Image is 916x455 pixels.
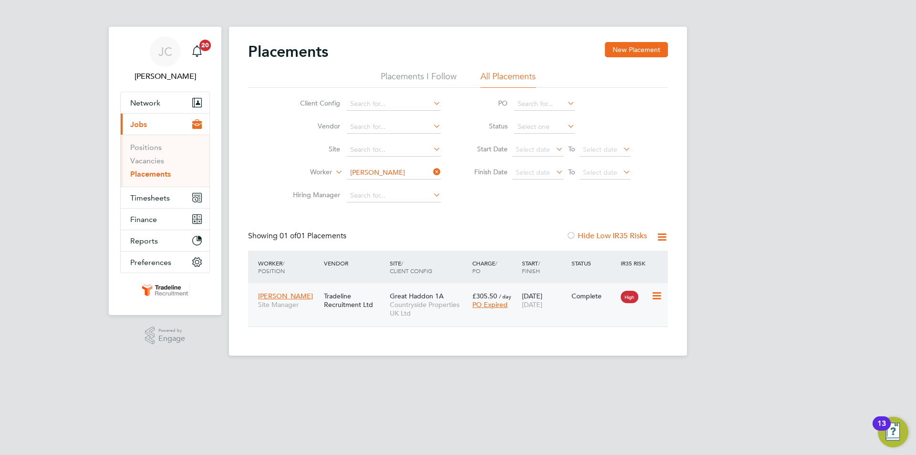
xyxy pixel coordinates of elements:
[877,423,886,436] div: 13
[465,99,508,107] label: PO
[472,259,497,275] span: / PO
[158,45,172,58] span: JC
[621,291,638,303] span: High
[130,215,157,224] span: Finance
[248,42,328,61] h2: Placements
[121,209,209,230] button: Finance
[381,71,457,88] li: Placements I Follow
[569,254,619,272] div: Status
[322,287,387,314] div: Tradeline Recruitment Ltd
[121,230,209,251] button: Reports
[258,292,313,300] span: [PERSON_NAME]
[522,300,542,309] span: [DATE]
[109,27,221,315] nav: Main navigation
[347,189,441,202] input: Search for...
[258,259,285,275] span: / Position
[158,327,185,335] span: Powered by
[618,254,651,272] div: IR35 Risk
[387,254,470,279] div: Site
[130,258,171,267] span: Preferences
[566,231,647,241] label: Hide Low IR35 Risks
[187,36,207,67] a: 20
[347,97,441,111] input: Search for...
[130,193,170,202] span: Timesheets
[158,335,185,343] span: Engage
[565,166,578,178] span: To
[499,293,511,300] span: / day
[465,122,508,130] label: Status
[130,98,160,107] span: Network
[258,300,319,309] span: Site Manager
[390,300,468,317] span: Countryside Properties UK Ltd
[121,187,209,208] button: Timesheets
[514,97,575,111] input: Search for...
[516,168,550,177] span: Select date
[285,122,340,130] label: Vendor
[285,190,340,199] label: Hiring Manager
[470,254,520,279] div: Charge
[130,169,171,179] a: Placements
[285,99,340,107] label: Client Config
[120,36,210,82] a: JC[PERSON_NAME]
[520,287,569,314] div: [DATE]
[347,143,441,157] input: Search for...
[130,143,162,152] a: Positions
[140,283,190,298] img: tradelinerecruitment-logo-retina.png
[121,135,209,187] div: Jobs
[347,166,441,180] input: Search for...
[520,254,569,279] div: Start
[390,292,444,300] span: Great Haddon 1A
[120,283,210,298] a: Go to home page
[256,286,668,295] a: [PERSON_NAME]Site ManagerTradeline Recruitment LtdGreat Haddon 1ACountryside Properties UK Ltd£30...
[516,145,550,154] span: Select date
[280,231,297,241] span: 01 of
[256,254,322,279] div: Worker
[285,145,340,153] label: Site
[583,168,617,177] span: Select date
[522,259,540,275] span: / Finish
[130,120,147,129] span: Jobs
[480,71,536,88] li: All Placements
[472,300,508,309] span: PO Expired
[121,92,209,113] button: Network
[248,231,348,241] div: Showing
[280,231,346,241] span: 01 Placements
[390,259,432,275] span: / Client Config
[277,168,332,177] label: Worker
[121,252,209,273] button: Preferences
[130,236,158,245] span: Reports
[565,143,578,155] span: To
[514,120,575,134] input: Select one
[145,327,186,345] a: Powered byEngage
[199,40,211,51] span: 20
[472,292,497,300] span: £305.50
[347,120,441,134] input: Search for...
[120,71,210,82] span: Jack Cordell
[605,42,668,57] button: New Placement
[878,417,908,447] button: Open Resource Center, 13 new notifications
[583,145,617,154] span: Select date
[121,114,209,135] button: Jobs
[465,168,508,176] label: Finish Date
[322,254,387,272] div: Vendor
[465,145,508,153] label: Start Date
[572,292,616,300] div: Complete
[130,156,164,165] a: Vacancies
